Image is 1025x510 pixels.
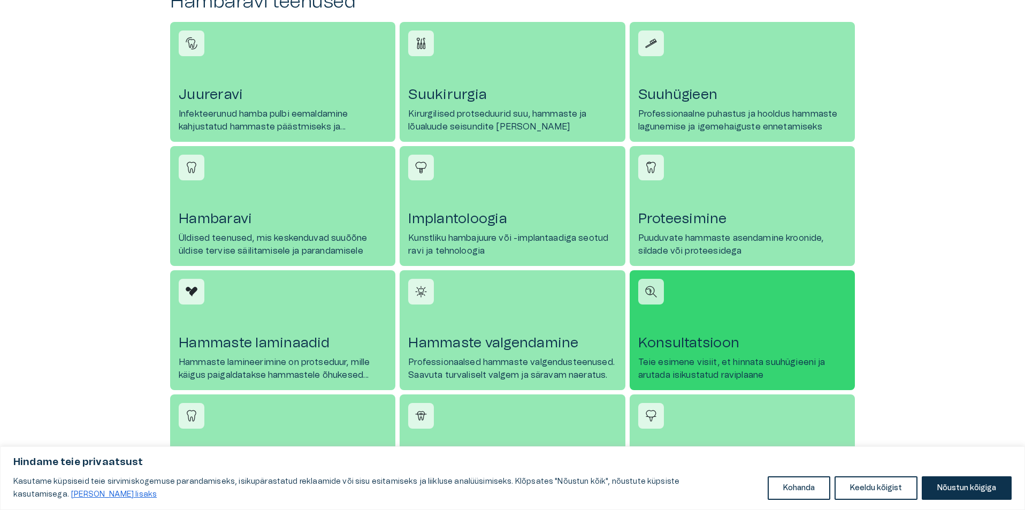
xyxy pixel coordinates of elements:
p: Professionaalne puhastus ja hooldus hammaste lagunemise ja igemehaiguste ennetamiseks [638,108,846,133]
img: Igemete ravi icon [643,408,659,424]
p: Kasutame küpsiseid teie sirvimiskogemuse parandamiseks, isikupärastatud reklaamide või sisu esita... [13,475,760,501]
a: Loe lisaks [71,490,157,499]
h4: Suuhügieen [638,86,846,103]
h4: Suukirurgia [408,86,616,103]
img: Suukirurgia icon [413,35,429,51]
img: Proteesimine icon [643,159,659,176]
button: Kohanda [768,476,830,500]
p: Professionaalsed hammaste valgendusteenused. Saavuta turvaliselt valgem ja säravam naeratus. [408,356,616,382]
h4: Hammaste valgendamine [408,334,616,352]
img: Juureravi icon [183,35,200,51]
h4: Konsultatsioon [638,334,846,352]
img: Hambaravi icon [183,159,200,176]
h4: Hammaste laminaadid [179,334,387,352]
p: Kunstliku hambajuure või -implantaadiga seotud ravi ja tehnoloogia [408,232,616,257]
h4: Proteesimine [638,210,846,227]
h4: Juureravi [179,86,387,103]
img: Hammaste valgendamine icon [413,284,429,300]
img: Ortodontia icon [413,408,429,424]
p: Teie esimene visiit, et hinnata suuhügieeni ja arutada isikustatud raviplaane [638,356,846,382]
p: Kirurgilised protseduurid suu, hammaste ja lõualuude seisundite [PERSON_NAME] [408,108,616,133]
img: Konsultatsioon icon [643,284,659,300]
button: Nõustun kõigiga [922,476,1012,500]
img: Hammaste laminaadid icon [183,284,200,300]
p: Puuduvate hammaste asendamine kroonide, sildade või proteesidega [638,232,846,257]
button: Keeldu kõigist [835,476,917,500]
p: Hammaste lamineerimine on protseduur, mille käigus paigaldatakse hammastele õhukesed keraamilised... [179,356,387,382]
img: Implantoloogia icon [413,159,429,176]
p: Infekteerunud hamba pulbi eemaldamine kahjustatud hammaste päästmiseks ja taastamiseks [179,108,387,133]
img: Taastav hambaravi icon [183,408,200,424]
p: Üldised teenused, mis keskenduvad suuõõne üldise tervise säilitamisele ja parandamisele [179,232,387,257]
p: Hindame teie privaatsust [13,456,1012,469]
h4: Hambaravi [179,210,387,227]
h4: Implantoloogia [408,210,616,227]
img: Suuhügieen icon [643,35,659,51]
span: Help [55,9,71,17]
